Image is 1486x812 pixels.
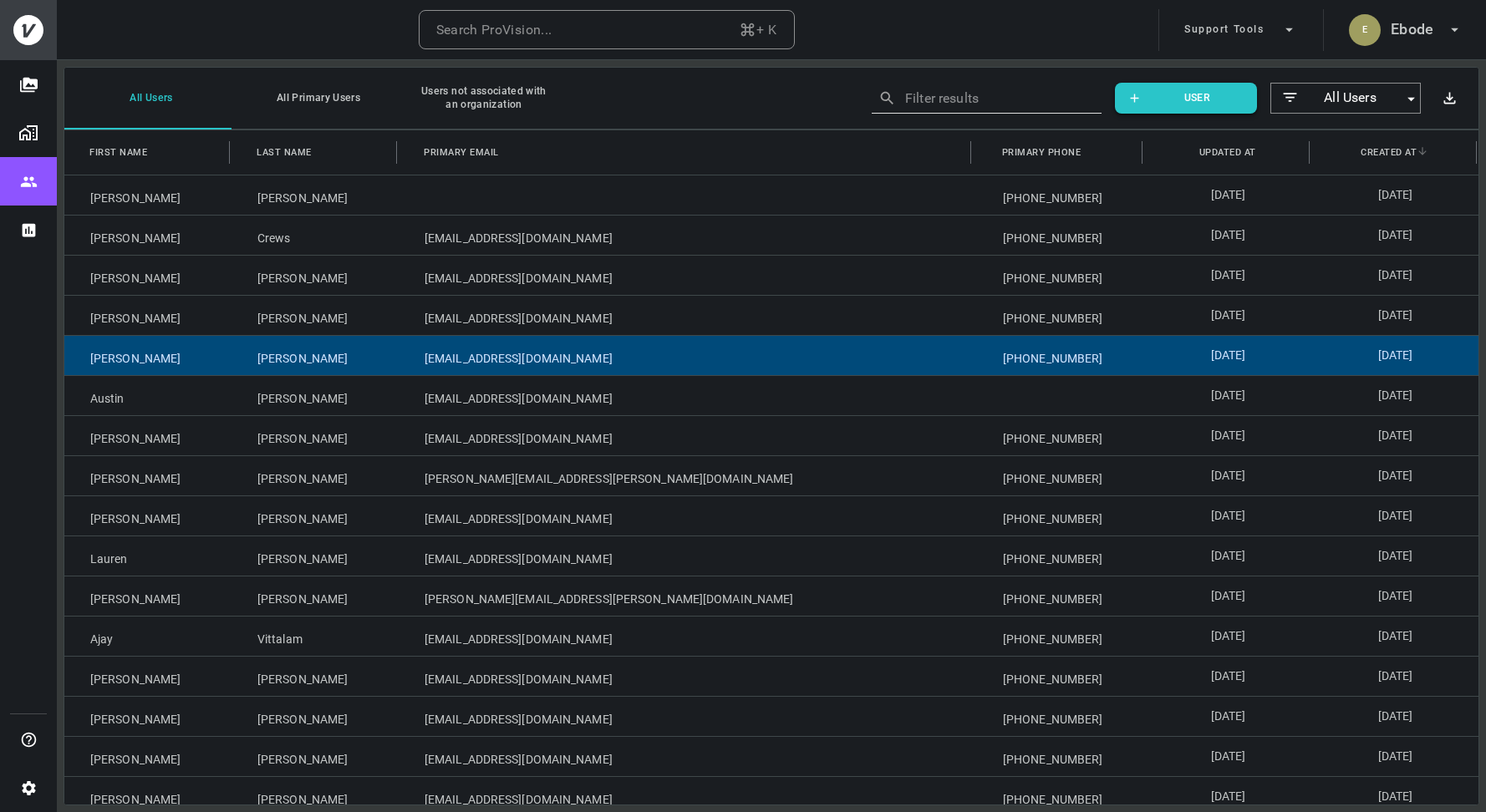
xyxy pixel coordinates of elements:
div: [PHONE_NUMBER] [977,697,1144,736]
button: Support Tools [1178,9,1305,51]
div: [PERSON_NAME] [64,496,232,535]
div: [DATE] [1144,576,1311,616]
div: [PHONE_NUMBER] [977,496,1144,535]
div: [PERSON_NAME] [64,216,232,255]
div: [DATE] [1144,617,1311,656]
div: [PHONE_NUMBER] [977,256,1144,295]
div: [DATE] [1144,737,1311,776]
div: [PERSON_NAME] [64,697,232,736]
div: [DATE] [1311,175,1478,215]
div: [PERSON_NAME][EMAIL_ADDRESS][PERSON_NAME][DOMAIN_NAME] [399,576,977,616]
div: Austin [64,376,232,415]
h6: Ebode [1391,18,1433,42]
div: [DATE] [1311,256,1478,295]
div: [DATE] [1144,657,1311,696]
div: [PHONE_NUMBER] [977,737,1144,776]
div: [EMAIL_ADDRESS][DOMAIN_NAME] [399,256,977,295]
div: [PERSON_NAME] [232,456,399,495]
div: [DATE] [1144,175,1311,215]
input: Filter results [905,85,1077,111]
div: [PERSON_NAME][EMAIL_ADDRESS][PERSON_NAME][DOMAIN_NAME] [399,456,977,495]
button: Users not associated with an organization [399,67,566,129]
div: [EMAIL_ADDRESS][DOMAIN_NAME] [399,376,977,415]
div: E [1349,14,1381,46]
div: [PHONE_NUMBER] [977,336,1144,375]
span: All Users [1300,89,1400,108]
div: [PERSON_NAME] [232,336,399,375]
div: [PERSON_NAME] [232,697,399,736]
div: [EMAIL_ADDRESS][DOMAIN_NAME] [399,617,977,656]
div: [PERSON_NAME] [232,576,399,616]
div: [DATE] [1144,256,1311,295]
div: Vittalam [232,617,399,656]
div: [PERSON_NAME] [64,256,232,295]
div: [DATE] [1311,336,1478,375]
div: [PHONE_NUMBER] [977,536,1144,576]
div: [EMAIL_ADDRESS][DOMAIN_NAME] [399,296,977,335]
span: Created At [1361,144,1417,161]
div: [EMAIL_ADDRESS][DOMAIN_NAME] [399,216,977,255]
div: [PHONE_NUMBER] [977,617,1144,656]
span: First Name [89,144,147,161]
button: EEbode [1342,9,1470,51]
div: [DATE] [1311,456,1478,495]
div: [DATE] [1311,697,1478,736]
div: [DATE] [1144,336,1311,375]
div: [PERSON_NAME] [64,657,232,696]
div: [DATE] [1311,576,1478,616]
div: [PERSON_NAME] [64,336,232,375]
button: All Primary Users [232,67,399,129]
span: Updated At [1199,144,1256,161]
div: [PERSON_NAME] [232,657,399,696]
div: [PHONE_NUMBER] [977,657,1144,696]
div: [PHONE_NUMBER] [977,216,1144,255]
div: [PERSON_NAME] [64,576,232,616]
div: Lauren [64,536,232,576]
div: [DATE] [1144,416,1311,455]
div: [PERSON_NAME] [232,175,399,215]
div: Search ProVision... [436,18,552,42]
div: [DATE] [1311,216,1478,255]
div: [DATE] [1144,296,1311,335]
div: [EMAIL_ADDRESS][DOMAIN_NAME] [399,416,977,455]
div: [PERSON_NAME] [232,376,399,415]
div: [PHONE_NUMBER] [977,416,1144,455]
div: [DATE] [1311,737,1478,776]
div: [PERSON_NAME] [64,296,232,335]
span: Primary Phone [1002,144,1081,161]
button: User [1115,83,1257,114]
div: [DATE] [1144,536,1311,576]
div: Crews [232,216,399,255]
div: [PERSON_NAME] [64,175,232,215]
div: [PERSON_NAME] [232,737,399,776]
span: Last Name [257,144,312,161]
div: [DATE] [1311,496,1478,535]
div: Ajay [64,617,232,656]
div: [DATE] [1144,456,1311,495]
img: Organizations page icon [18,123,38,143]
div: [PERSON_NAME] [64,456,232,495]
div: [EMAIL_ADDRESS][DOMAIN_NAME] [399,697,977,736]
div: [PERSON_NAME] [232,416,399,455]
div: [EMAIL_ADDRESS][DOMAIN_NAME] [399,657,977,696]
div: [PHONE_NUMBER] [977,296,1144,335]
div: [DATE] [1311,657,1478,696]
div: [PERSON_NAME] [232,296,399,335]
button: Search ProVision...+ K [419,10,795,50]
div: [DATE] [1144,216,1311,255]
div: [DATE] [1144,496,1311,535]
div: [EMAIL_ADDRESS][DOMAIN_NAME] [399,336,977,375]
div: [PHONE_NUMBER] [977,456,1144,495]
div: [PERSON_NAME] [64,737,232,776]
button: All Users [64,67,232,129]
div: [PERSON_NAME] [232,256,399,295]
div: [EMAIL_ADDRESS][DOMAIN_NAME] [399,536,977,576]
div: [DATE] [1144,376,1311,415]
div: [PERSON_NAME] [232,536,399,576]
div: + K [739,18,776,42]
div: [DATE] [1311,617,1478,656]
div: [DATE] [1311,416,1478,455]
div: [EMAIL_ADDRESS][DOMAIN_NAME] [399,496,977,535]
div: [DATE] [1311,536,1478,576]
div: [DATE] [1311,376,1478,415]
